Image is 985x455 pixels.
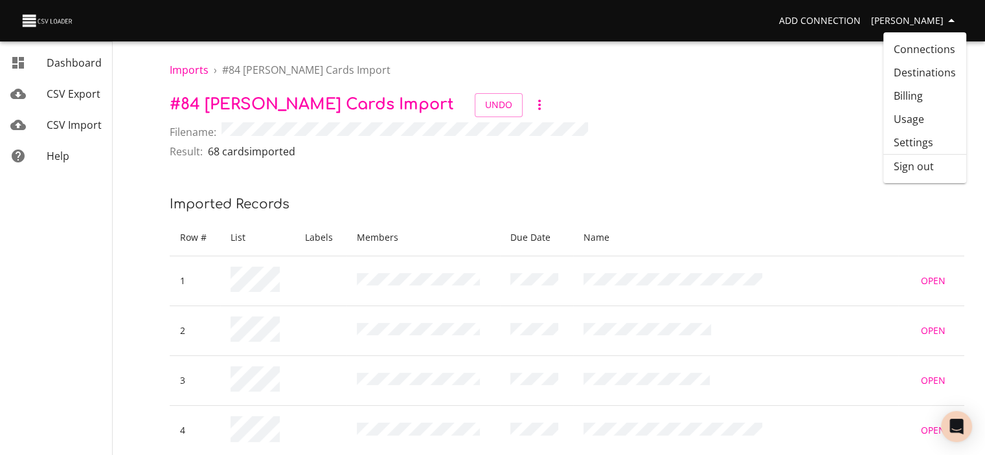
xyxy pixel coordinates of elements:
span: Add Connection [779,13,861,29]
span: CSV Import [47,118,102,132]
a: Billing [883,84,966,107]
a: Add Connection [774,9,866,33]
img: CSV Loader [21,12,75,30]
td: 2 [170,305,220,355]
span: Imported records [170,197,289,212]
a: Imports [170,63,209,77]
a: Destinations [883,61,966,84]
th: Name [573,219,898,256]
span: CSV Export [47,87,100,101]
span: Help [47,149,69,163]
span: Dashboard [47,56,102,70]
a: Open [912,419,954,443]
a: Settings [883,131,966,154]
span: Filename: [170,124,216,140]
li: › [214,62,217,78]
span: Open [918,373,949,389]
span: # 84 [PERSON_NAME] Cards Import [170,96,454,113]
a: Open [912,319,954,343]
span: # 84 [PERSON_NAME] Cards Import [222,63,391,77]
button: [PERSON_NAME] [866,9,964,33]
td: 3 [170,356,220,406]
span: Open [918,423,949,439]
td: 1 [170,256,220,305]
th: Members [346,219,499,256]
span: Open [918,273,949,289]
a: Usage [883,107,966,131]
li: Sign out [883,155,966,178]
p: 68 cards imported [208,144,295,159]
button: Undo [475,93,523,117]
span: Undo [485,97,512,113]
th: Row # [170,219,220,256]
a: Open [912,369,954,393]
span: Open [918,323,949,339]
a: Connections [883,38,966,61]
th: List [220,219,295,256]
a: Open [912,269,954,293]
div: Open Intercom Messenger [941,411,972,442]
th: Labels [295,219,346,256]
span: [PERSON_NAME] [871,13,959,29]
span: Result: [170,144,203,159]
th: Due Date [500,219,573,256]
